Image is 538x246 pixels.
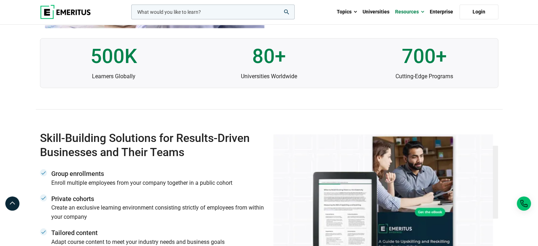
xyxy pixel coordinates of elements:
p: 500K [40,46,187,68]
input: woocommerce-product-search-field-0 [131,5,295,19]
div: Domain: [DOMAIN_NAME] [18,18,78,24]
p: 700+ [351,46,498,68]
p: Cutting-Edge Programs [351,72,498,81]
span: Group enrollments [51,169,265,178]
div: v 4.0.25 [20,11,35,17]
h3: Skill-Building Solutions for Results-Driven Businesses and Their Teams [40,131,265,159]
p: Learners Globally [40,72,187,81]
span: Create an exclusive learning environment consisting strictly of employees from within your company [51,204,264,220]
span: Private cohorts [51,194,265,203]
img: tab_keywords_by_traffic_grey.svg [71,41,77,47]
div: Keywords by Traffic [79,42,117,46]
img: logo_orange.svg [11,11,17,17]
p: Universities Worldwide [196,72,342,81]
div: Domain Overview [28,42,63,46]
a: Login [459,5,498,19]
p: 80+ [196,46,342,68]
span: Enroll multiple employees from your company together in a public cohort [51,179,232,186]
span: Adapt course content to meet your industry needs and business goals [51,239,225,245]
img: tab_domain_overview_orange.svg [21,41,26,47]
img: website_grey.svg [11,18,17,24]
span: Tailored content [51,228,265,237]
